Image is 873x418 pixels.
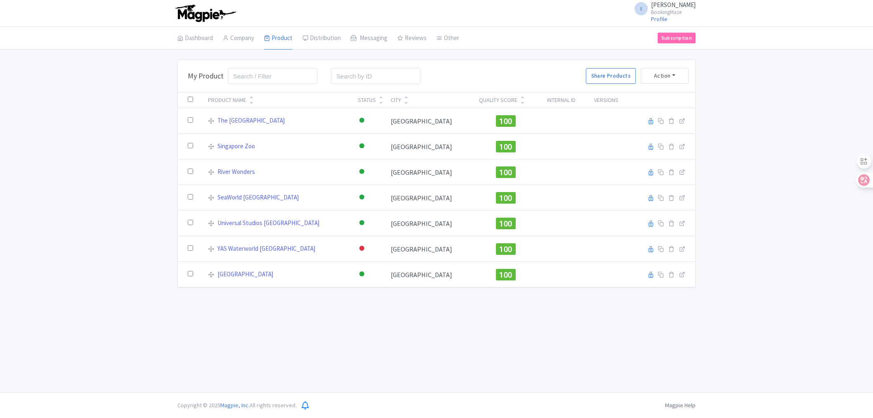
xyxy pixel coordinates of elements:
a: Distribution [302,27,341,50]
div: Active [358,268,366,280]
span: 100 [499,117,512,126]
a: 100 [496,141,516,150]
span: 100 [499,219,512,228]
span: 100 [499,168,512,177]
div: Active [358,115,366,127]
div: Active [358,140,366,152]
div: Active [358,166,366,178]
td: [GEOGRAPHIC_DATA] [386,236,474,262]
span: 100 [499,194,512,202]
a: Subscription [658,33,696,43]
div: Active [358,192,366,204]
input: Search by ID [331,68,420,84]
a: Magpie Help [665,401,696,409]
a: 100 [496,192,516,201]
a: Singapore Zoo [217,142,255,151]
div: Status [358,96,376,104]
a: I [PERSON_NAME] BookingMaze [630,2,696,15]
td: [GEOGRAPHIC_DATA] [386,211,474,236]
div: Quality Score [479,96,517,104]
div: City [391,96,401,104]
a: Product [264,27,293,50]
span: 100 [499,245,512,254]
a: 100 [496,116,516,124]
span: Magpie, Inc. [220,401,250,409]
small: BookingMaze [651,9,696,15]
input: Search / Filter [228,68,317,84]
a: Universal Studios [GEOGRAPHIC_DATA] [217,218,319,228]
a: SeaWorld [GEOGRAPHIC_DATA] [217,193,299,202]
a: The [GEOGRAPHIC_DATA] [217,116,285,126]
div: Active [358,217,366,229]
a: 100 [496,244,516,252]
a: YAS Waterworld [GEOGRAPHIC_DATA] [217,244,315,254]
a: River Wonders [217,167,255,177]
img: logo-ab69f6fb50320c5b225c76a69d11143b.png [173,4,237,22]
th: Versions [585,93,628,108]
td: [GEOGRAPHIC_DATA] [386,134,474,159]
td: [GEOGRAPHIC_DATA] [386,108,474,134]
a: Other [436,27,459,50]
td: [GEOGRAPHIC_DATA] [386,159,474,185]
a: Share Products [586,68,636,84]
a: Profile [651,15,668,23]
a: Messaging [351,27,387,50]
td: [GEOGRAPHIC_DATA] [386,262,474,287]
a: 100 [496,218,516,226]
div: Copyright © 2025 All rights reserved. [172,401,302,410]
div: Product Name [208,96,246,104]
a: Dashboard [177,27,213,50]
a: 100 [496,167,516,175]
td: [GEOGRAPHIC_DATA] [386,185,474,211]
span: 100 [499,271,512,279]
a: 100 [496,269,516,278]
h3: My Product [188,71,224,81]
a: Company [223,27,254,50]
a: Reviews [397,27,427,50]
button: Action [641,68,689,83]
span: I [635,2,648,15]
th: Internal ID [538,93,585,108]
div: Inactive [358,243,366,255]
span: [PERSON_NAME] [651,1,696,9]
span: 100 [499,142,512,151]
a: [GEOGRAPHIC_DATA] [217,270,273,279]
